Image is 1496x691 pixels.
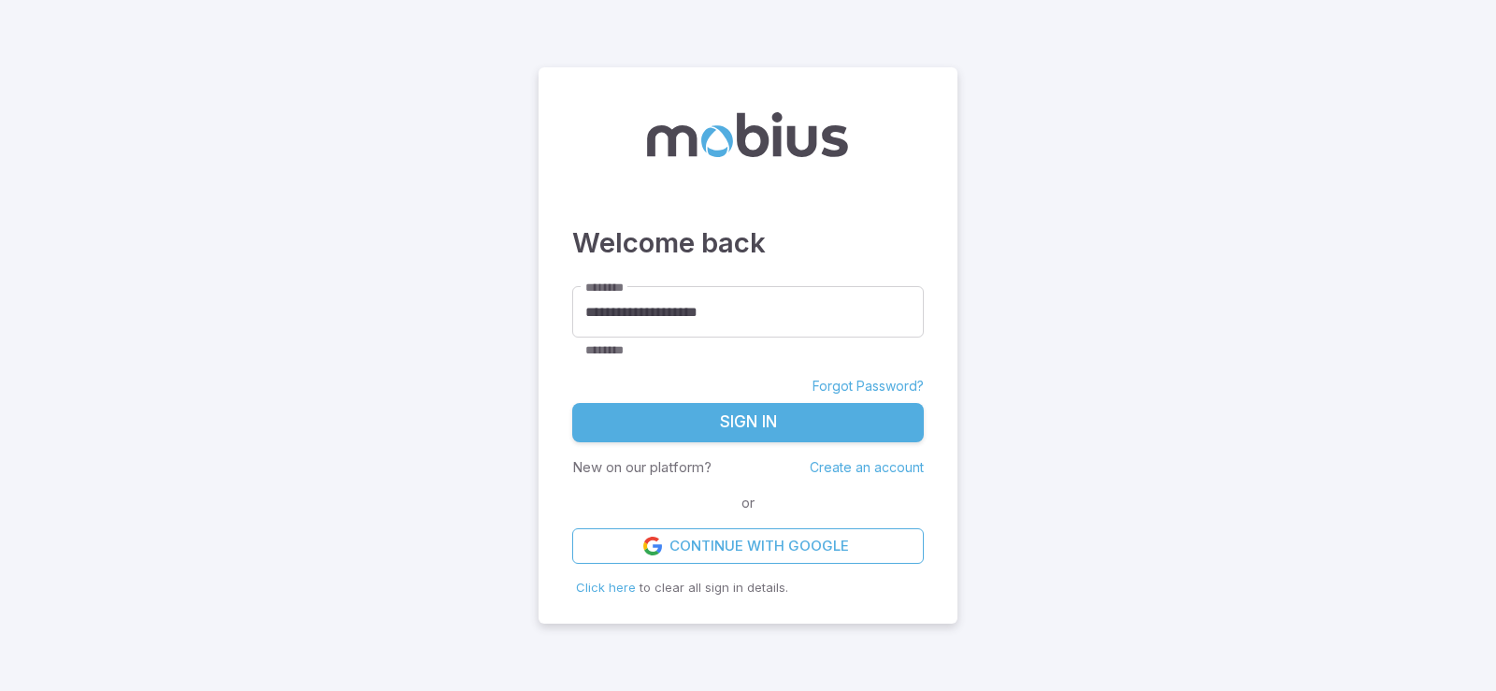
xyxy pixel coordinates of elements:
a: Create an account [810,459,924,475]
h3: Welcome back [572,223,924,264]
a: Continue with Google [572,528,924,564]
span: or [737,493,759,513]
button: Sign In [572,403,924,442]
p: New on our platform? [572,457,712,478]
p: to clear all sign in details. [576,579,920,597]
span: Click here [576,580,636,595]
a: Forgot Password? [813,377,924,396]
